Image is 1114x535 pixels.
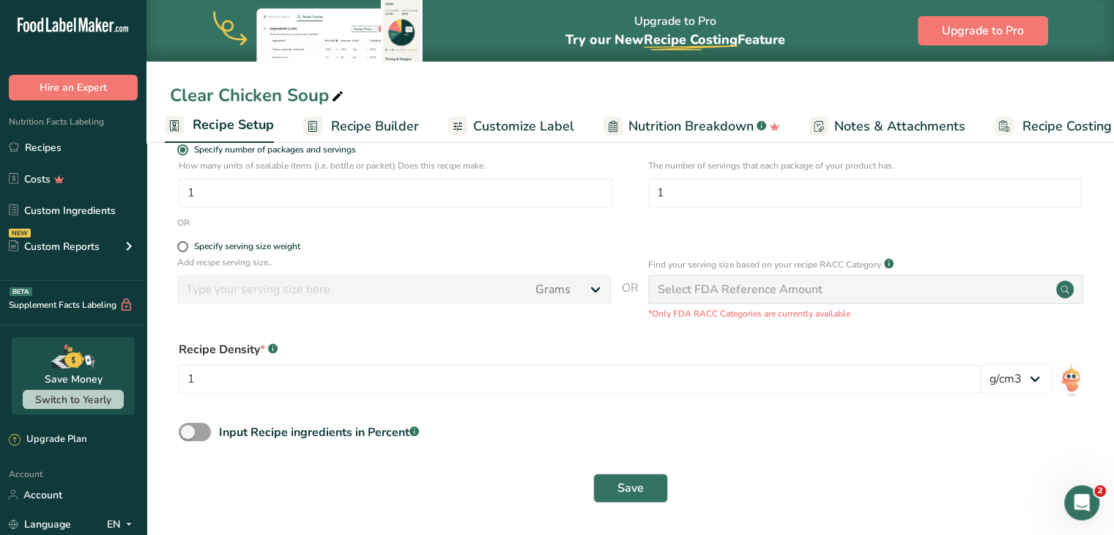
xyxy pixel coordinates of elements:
[648,159,1082,172] p: The number of servings that each package of your product has.
[35,393,111,407] span: Switch to Yearly
[617,479,644,497] span: Save
[10,287,32,296] div: BETA
[9,432,86,447] div: Upgrade Plan
[194,241,300,252] div: Specify serving size weight
[179,364,981,394] input: Type your density here
[9,239,100,254] div: Custom Reports
[188,144,356,155] span: Specify number of packages and servings
[107,515,138,533] div: EN
[45,372,103,387] div: Save Money
[331,117,419,136] span: Recipe Builder
[622,279,639,320] span: OR
[809,110,965,143] a: Notes & Attachments
[170,82,346,108] div: Clear Chicken Soup
[942,22,1024,40] span: Upgrade to Pro
[648,307,1083,320] p: *Only FDA RACC Categories are currently available
[628,117,754,136] span: Nutrition Breakdown
[9,75,138,100] button: Hire an Expert
[179,341,1082,358] div: Recipe Density
[303,110,419,143] a: Recipe Builder
[473,117,574,136] span: Customize Label
[165,108,274,144] a: Recipe Setup
[448,110,574,143] a: Customize Label
[1022,117,1112,136] span: Recipe Costing
[834,117,965,136] span: Notes & Attachments
[648,258,881,271] p: Find your serving size based on your recipe RACC Category
[1064,485,1099,520] iframe: Intercom live chat
[193,115,274,135] span: Recipe Setup
[644,31,738,48] span: Recipe Costing
[918,16,1048,45] button: Upgrade to Pro
[179,159,612,172] p: How many units of sealable items (i.e. bottle or packet) Does this recipe make.
[177,216,190,229] div: OR
[177,256,612,269] p: Add recipe serving size..
[593,473,668,503] button: Save
[177,275,527,304] input: Type your serving size here
[1094,485,1106,497] span: 2
[565,1,785,62] div: Upgrade to Pro
[1061,364,1082,397] img: RIA AI Bot
[658,281,822,298] div: Select FDA Reference Amount
[604,110,780,143] a: Nutrition Breakdown
[219,424,419,441] div: Input Recipe ingredients in Percent
[23,390,124,409] button: Switch to Yearly
[565,31,785,48] span: Try our New Feature
[9,229,31,237] div: NEW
